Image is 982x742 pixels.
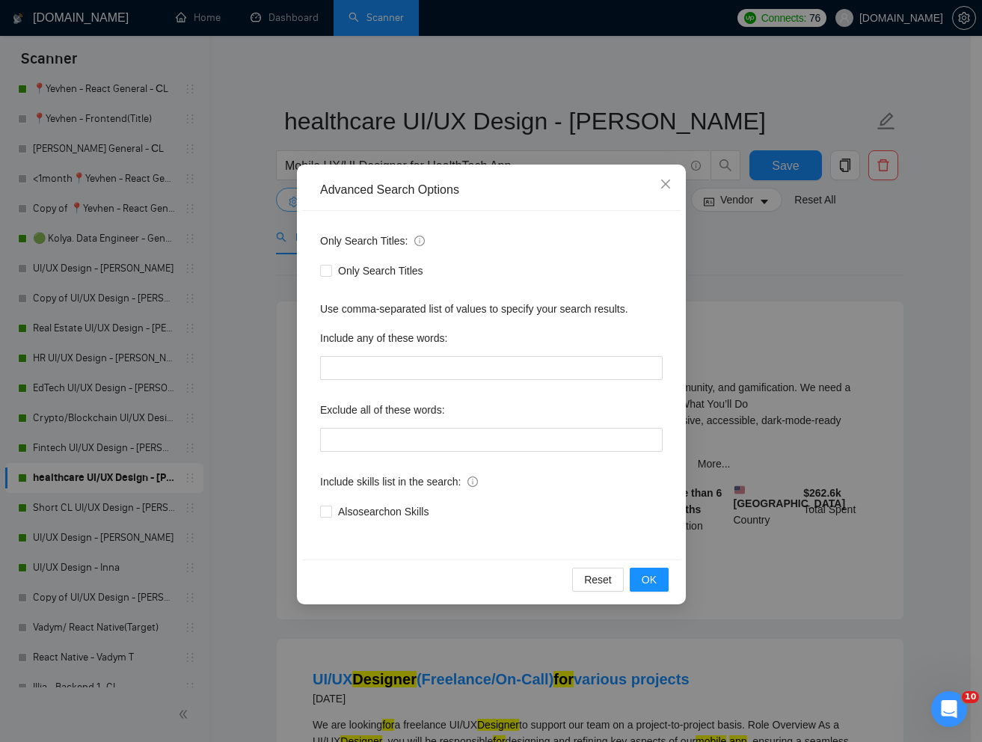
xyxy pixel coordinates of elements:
[641,571,656,588] span: OK
[584,571,612,588] span: Reset
[467,476,478,487] span: info-circle
[629,568,668,592] button: OK
[320,233,425,249] span: Only Search Titles:
[572,568,624,592] button: Reset
[320,398,445,422] label: Exclude all of these words:
[320,326,447,350] label: Include any of these words:
[962,691,979,703] span: 10
[332,263,429,279] span: Only Search Titles
[660,178,672,190] span: close
[320,473,478,490] span: Include skills list in the search:
[645,165,686,205] button: Close
[320,301,663,317] div: Use comma-separated list of values to specify your search results.
[414,236,425,246] span: info-circle
[320,182,663,198] div: Advanced Search Options
[332,503,435,520] span: Also search on Skills
[931,691,967,727] iframe: Intercom live chat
